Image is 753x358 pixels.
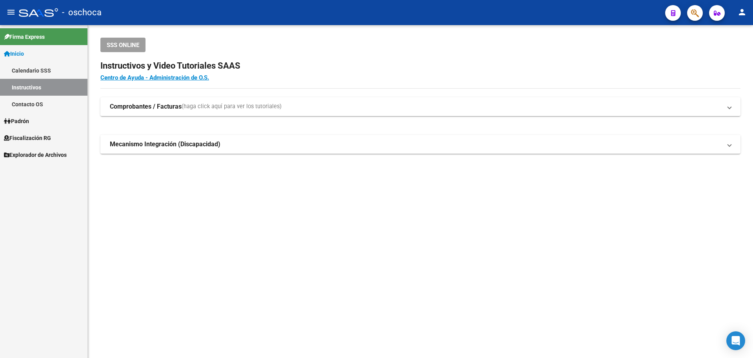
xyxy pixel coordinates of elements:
span: Firma Express [4,33,45,41]
span: Fiscalización RG [4,134,51,142]
mat-expansion-panel-header: Mecanismo Integración (Discapacidad) [100,135,740,154]
mat-expansion-panel-header: Comprobantes / Facturas(haga click aquí para ver los tutoriales) [100,97,740,116]
span: (haga click aquí para ver los tutoriales) [182,102,282,111]
h2: Instructivos y Video Tutoriales SAAS [100,58,740,73]
span: Inicio [4,49,24,58]
div: Open Intercom Messenger [726,331,745,350]
span: Explorador de Archivos [4,151,67,159]
span: Padrón [4,117,29,125]
span: - oschoca [62,4,102,21]
mat-icon: person [737,7,747,17]
strong: Comprobantes / Facturas [110,102,182,111]
button: SSS ONLINE [100,38,146,52]
mat-icon: menu [6,7,16,17]
strong: Mecanismo Integración (Discapacidad) [110,140,220,149]
a: Centro de Ayuda - Administración de O.S. [100,74,209,81]
span: SSS ONLINE [107,42,139,49]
